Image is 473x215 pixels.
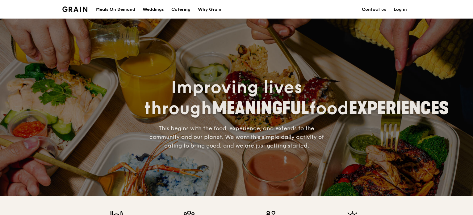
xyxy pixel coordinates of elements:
[171,0,190,19] div: Catering
[198,0,221,19] div: Why Grain
[349,98,449,119] span: EXPERIENCES
[212,98,309,119] span: MEANINGFUL
[144,77,449,119] span: Improving lives through food
[62,6,87,12] img: Grain
[194,0,225,19] a: Why Grain
[390,0,411,19] a: Log in
[358,0,390,19] a: Contact us
[143,0,164,19] div: Weddings
[139,0,168,19] a: Weddings
[96,0,135,19] div: Meals On Demand
[168,0,194,19] a: Catering
[149,125,324,149] span: This begins with the food, experience, and extends to the community and our planet. We want this ...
